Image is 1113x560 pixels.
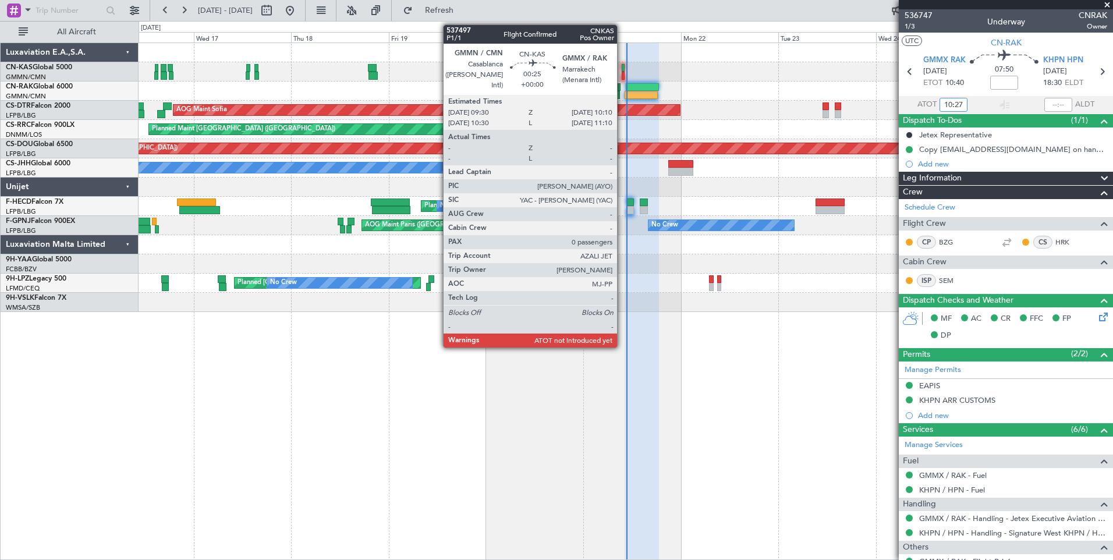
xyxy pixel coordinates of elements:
[6,122,75,129] a: CS-RRCFalcon 900LX
[1071,114,1088,126] span: (1/1)
[6,295,66,302] a: 9H-VSLKFalcon 7X
[903,348,930,361] span: Permits
[6,226,36,235] a: LFPB/LBG
[903,541,928,554] span: Others
[486,32,583,42] div: Sat 20
[918,410,1107,420] div: Add new
[6,141,73,148] a: CS-DOUGlobal 6500
[97,32,194,42] div: Tue 16
[238,274,402,292] div: Planned [GEOGRAPHIC_DATA] ([GEOGRAPHIC_DATA])
[923,55,966,66] span: GMMX RAK
[6,102,31,109] span: CS-DTR
[6,256,32,263] span: 9H-YAA
[919,395,995,405] div: KHPN ARR CUSTOMS
[995,64,1013,76] span: 07:50
[903,172,962,185] span: Leg Information
[6,64,33,71] span: CN-KAS
[940,98,967,112] input: --:--
[1044,98,1072,112] input: --:--
[917,274,936,287] div: ISP
[6,130,42,139] a: DNMM/LOS
[6,122,31,129] span: CS-RRC
[6,284,40,293] a: LFMD/CEQ
[1043,66,1067,77] span: [DATE]
[923,77,942,89] span: ETOT
[876,32,973,42] div: Wed 24
[903,186,923,199] span: Crew
[6,141,33,148] span: CS-DOU
[398,1,467,20] button: Refresh
[424,197,608,215] div: Planned Maint [GEOGRAPHIC_DATA] ([GEOGRAPHIC_DATA])
[903,498,936,511] span: Handling
[415,6,464,15] span: Refresh
[651,217,678,234] div: No Crew
[6,218,75,225] a: F-GPNJFalcon 900EX
[905,364,961,376] a: Manage Permits
[176,101,227,119] div: AOG Maint Sofia
[1079,9,1107,22] span: CNRAK
[6,64,72,71] a: CN-KASGlobal 5000
[903,114,962,127] span: Dispatch To-Dos
[6,92,46,101] a: GMMN/CMN
[905,202,955,214] a: Schedule Crew
[905,22,933,31] span: 1/3
[291,32,388,42] div: Thu 18
[6,102,70,109] a: CS-DTRFalcon 2000
[778,32,875,42] div: Tue 23
[198,5,253,16] span: [DATE] - [DATE]
[905,440,963,451] a: Manage Services
[6,169,36,178] a: LFPB/LBG
[583,32,680,42] div: Sun 21
[919,130,992,140] div: Jetex Representative
[903,294,1013,307] span: Dispatch Checks and Weather
[919,470,987,480] a: GMMX / RAK - Fuel
[917,99,937,111] span: ATOT
[6,73,46,81] a: GMMN/CMN
[945,77,964,89] span: 10:40
[1043,55,1083,66] span: KHPN HPN
[919,381,940,391] div: EAPIS
[6,199,31,205] span: F-HECD
[918,159,1107,169] div: Add new
[13,23,126,41] button: All Aircraft
[270,274,297,292] div: No Crew
[6,295,34,302] span: 9H-VSLK
[991,37,1022,49] span: CN-RAK
[6,218,31,225] span: F-GPNJ
[905,9,933,22] span: 536747
[1043,77,1062,89] span: 18:30
[6,275,29,282] span: 9H-LPZ
[971,313,981,325] span: AC
[919,513,1107,523] a: GMMX / RAK - Handling - Jetex Executive Aviation GMMX / RAK
[1071,348,1088,360] span: (2/2)
[681,32,778,42] div: Mon 22
[6,83,73,90] a: CN-RAKGlobal 6000
[1030,313,1043,325] span: FFC
[141,23,161,33] div: [DATE]
[919,144,1107,154] div: Copy [EMAIL_ADDRESS][DOMAIN_NAME] on handling requests
[1065,77,1083,89] span: ELDT
[919,528,1107,538] a: KHPN / HPN - Handling - Signature West KHPN / HPN
[1033,236,1052,249] div: CS
[6,199,63,205] a: F-HECDFalcon 7X
[1071,423,1088,435] span: (6/6)
[1062,313,1071,325] span: FP
[6,265,37,274] a: FCBB/BZV
[152,120,335,138] div: Planned Maint [GEOGRAPHIC_DATA] ([GEOGRAPHIC_DATA])
[6,303,40,312] a: WMSA/SZB
[365,217,487,234] div: AOG Maint Paris ([GEOGRAPHIC_DATA])
[1079,22,1107,31] span: Owner
[903,455,919,468] span: Fuel
[6,275,66,282] a: 9H-LPZLegacy 500
[1001,313,1011,325] span: CR
[36,2,102,19] input: Trip Number
[1055,237,1082,247] a: HRK
[903,217,946,231] span: Flight Crew
[939,237,965,247] a: BZG
[6,207,36,216] a: LFPB/LBG
[1075,99,1094,111] span: ALDT
[30,28,123,36] span: All Aircraft
[917,236,936,249] div: CP
[6,83,33,90] span: CN-RAK
[440,197,467,215] div: No Crew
